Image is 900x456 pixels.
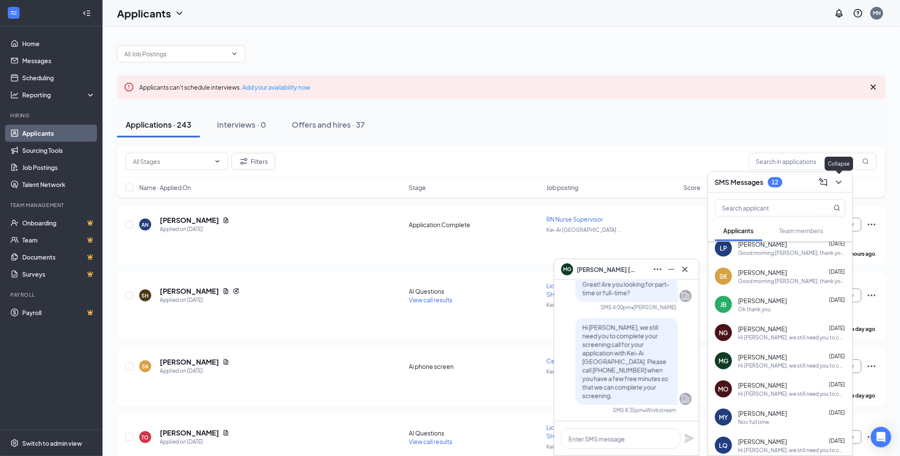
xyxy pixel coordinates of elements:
[739,390,846,398] div: Hi [PERSON_NAME], we still need you to complete your screening call for your application with Kei...
[142,434,149,441] div: TO
[142,292,149,299] div: SH
[124,49,228,58] input: All Job Postings
[139,83,310,91] span: Applicants can't schedule interviews.
[868,82,879,92] svg: Cross
[22,142,95,159] a: Sourcing Tools
[10,91,19,99] svg: Analysis
[739,306,771,313] div: Ok thank you
[665,263,678,276] button: Minimize
[862,158,869,165] svg: MagnifyingGlass
[867,219,877,230] svg: Ellipses
[10,112,94,119] div: Hiring
[231,50,238,57] svg: ChevronDown
[160,438,229,446] div: Applied on [DATE]
[666,264,677,275] svg: Minimize
[720,272,727,281] div: SK
[292,119,365,130] div: Offers and hires · 37
[223,217,229,224] svg: Document
[830,438,845,444] span: [DATE]
[651,263,665,276] button: Ellipses
[10,439,19,447] svg: Settings
[22,159,95,176] a: Job Postings
[830,409,845,416] span: [DATE]
[852,326,876,332] b: a day ago
[772,178,779,186] div: 12
[22,125,95,142] a: Applicants
[631,304,676,311] span: • [PERSON_NAME]
[852,392,876,399] b: a day ago
[546,424,671,440] span: Licensed Vocational Nurse (LVN) PM and NOC SHIFT
[133,157,211,166] input: All Stages
[739,334,846,341] div: Hi [PERSON_NAME], we still need you to complete your screening call for your application with [PE...
[601,304,631,311] div: SMS 4:00pm
[613,407,643,414] div: SMS 8:35pm
[721,300,727,309] div: JB
[749,153,877,170] input: Search in applications
[22,439,82,447] div: Switch to admin view
[719,357,729,365] div: MG
[126,119,191,130] div: Applications · 243
[142,221,149,228] div: AN
[720,244,727,252] div: LP
[680,394,691,404] svg: Company
[739,381,787,389] span: [PERSON_NAME]
[739,324,787,333] span: [PERSON_NAME]
[739,437,787,446] span: [PERSON_NAME]
[546,282,671,298] span: Licensed Vocational Nurse (LVN) PM and NOC SHIFT
[739,249,846,257] div: Good morning [PERSON_NAME], thank you for your interest in our open LVN position here at Kei Ai L...
[233,288,240,295] svg: Reapply
[239,156,249,167] svg: Filter
[117,6,171,20] h1: Applicants
[409,362,542,371] div: Ai phone screen
[780,227,824,234] span: Team members
[22,35,95,52] a: Home
[409,287,542,295] div: AI Questions
[867,290,877,301] svg: Ellipses
[834,8,844,18] svg: Notifications
[739,409,787,418] span: [PERSON_NAME]
[853,8,863,18] svg: QuestionInfo
[546,215,603,223] span: RN Nurse Supervisor
[684,183,701,192] span: Score
[830,240,845,247] span: [DATE]
[409,296,453,304] span: View call results
[10,202,94,209] div: Team Management
[409,429,542,437] div: AI Questions
[680,264,690,275] svg: Cross
[718,385,729,393] div: MO
[124,82,134,92] svg: Error
[678,263,692,276] button: Cross
[160,428,219,438] h5: [PERSON_NAME]
[818,177,829,187] svg: ComposeMessage
[160,225,229,234] div: Applied on [DATE]
[684,433,695,444] svg: Plane
[582,281,669,297] span: Great! Are you looking for part-time or full-time?
[160,286,219,296] h5: [PERSON_NAME]
[9,9,18,17] svg: WorkstreamLogo
[22,214,95,231] a: OnboardingCrown
[832,175,846,189] button: ChevronDown
[739,353,787,361] span: [PERSON_NAME]
[160,296,240,304] div: Applied on [DATE]
[653,264,663,275] svg: Ellipses
[139,183,191,192] span: Name · Applied On
[719,328,728,337] div: NG
[22,91,96,99] div: Reporting
[22,266,95,283] a: SurveysCrown
[834,205,841,211] svg: MagnifyingGlass
[546,227,621,233] span: Kei-Ai [GEOGRAPHIC_DATA] ...
[242,83,310,91] a: Add your availability now
[830,381,845,388] span: [DATE]
[830,325,845,331] span: [DATE]
[739,296,787,305] span: [PERSON_NAME]
[223,430,229,436] svg: Document
[739,362,846,369] div: Hi [PERSON_NAME], we still need you to complete your screening call for your application with Kei...
[873,9,881,17] div: MN
[867,361,877,371] svg: Ellipses
[830,297,845,303] span: [DATE]
[223,288,229,295] svg: Document
[830,269,845,275] span: [DATE]
[867,432,877,442] svg: Ellipses
[409,183,426,192] span: Stage
[160,367,229,375] div: Applied on [DATE]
